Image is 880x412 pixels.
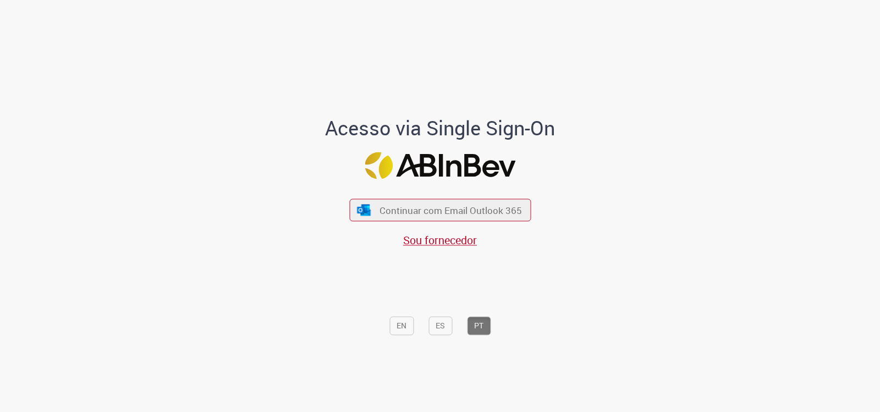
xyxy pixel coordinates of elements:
[288,117,593,139] h1: Acesso via Single Sign-On
[356,204,372,216] img: ícone Azure/Microsoft 360
[389,316,414,335] button: EN
[380,204,522,217] span: Continuar com Email Outlook 365
[349,199,531,222] button: ícone Azure/Microsoft 360 Continuar com Email Outlook 365
[428,316,452,335] button: ES
[403,233,477,248] a: Sou fornecedor
[365,152,515,179] img: Logo ABInBev
[467,316,491,335] button: PT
